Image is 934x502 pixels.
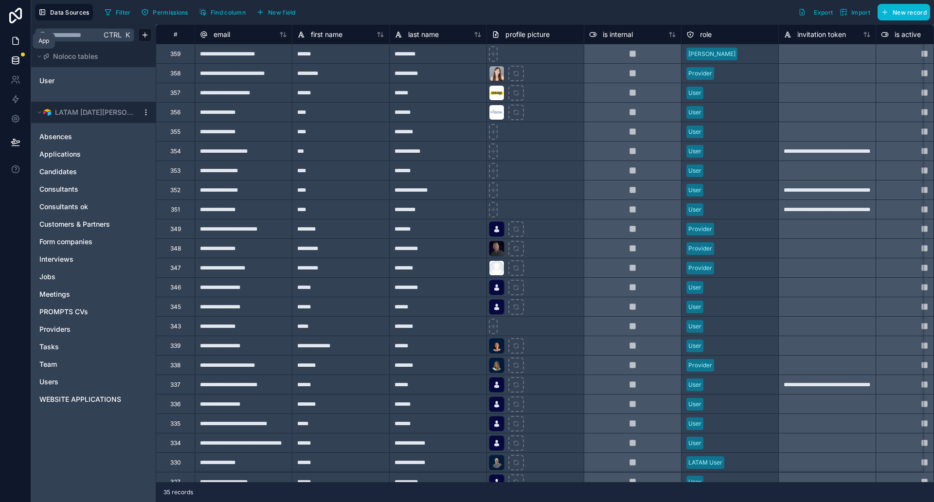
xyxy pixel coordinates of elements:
[874,4,930,20] a: New record
[39,324,128,334] a: Providers
[35,251,152,267] div: Interviews
[39,202,128,212] a: Consultants ok
[39,219,110,229] span: Customers & Partners
[35,287,152,302] div: Meetings
[688,458,722,467] div: LATAM User
[797,30,846,39] span: invitation token
[196,5,249,19] button: Find column
[170,50,180,58] div: 359
[39,307,128,317] a: PROMPTS CVs
[39,132,128,142] a: Absences
[688,419,701,428] div: User
[35,199,152,215] div: Consultants ok
[700,30,712,39] span: role
[39,167,128,177] a: Candidates
[35,304,152,320] div: PROMPTS CVs
[124,32,131,38] span: K
[35,216,152,232] div: Customers & Partners
[688,341,701,350] div: User
[39,359,128,369] a: Team
[170,420,180,428] div: 335
[39,149,81,159] span: Applications
[39,359,57,369] span: Team
[35,322,152,337] div: Providers
[35,73,152,89] div: User
[138,5,195,19] a: Permissions
[43,108,51,116] img: Airtable Logo
[39,377,58,387] span: Users
[35,50,146,63] button: Noloco tables
[688,380,701,389] div: User
[170,264,181,272] div: 347
[688,283,701,292] div: User
[170,439,181,447] div: 334
[603,30,633,39] span: is internal
[39,184,78,194] span: Consultants
[170,167,180,175] div: 353
[170,323,181,330] div: 343
[688,303,701,311] div: User
[688,127,701,136] div: User
[688,89,701,97] div: User
[688,166,701,175] div: User
[170,108,180,116] div: 356
[39,272,128,282] a: Jobs
[55,108,134,117] span: LATAM [DATE][PERSON_NAME]
[170,303,181,311] div: 345
[53,52,98,61] span: Noloco tables
[39,289,128,299] a: Meetings
[39,342,128,352] a: Tasks
[101,5,134,19] button: Filter
[688,186,701,195] div: User
[170,459,181,466] div: 330
[39,76,54,86] span: User
[138,5,191,19] button: Permissions
[35,164,152,179] div: Candidates
[39,237,92,247] span: Form companies
[39,132,72,142] span: Absences
[39,219,128,229] a: Customers & Partners
[688,322,701,331] div: User
[35,146,152,162] div: Applications
[38,37,49,45] div: App
[35,357,152,372] div: Team
[878,4,930,20] button: New record
[39,394,128,404] a: WEBSITE APPLICATIONS
[851,9,870,16] span: Import
[39,184,128,194] a: Consultants
[170,147,181,155] div: 354
[116,9,131,16] span: Filter
[311,30,342,39] span: first name
[408,30,439,39] span: last name
[170,225,181,233] div: 349
[688,400,701,409] div: User
[688,225,712,233] div: Provider
[50,9,90,16] span: Data Sources
[688,244,712,253] div: Provider
[688,439,701,448] div: User
[505,30,550,39] span: profile picture
[35,4,93,20] button: Data Sources
[688,147,701,156] div: User
[170,284,181,291] div: 346
[688,205,701,214] div: User
[688,69,712,78] div: Provider
[39,254,73,264] span: Interviews
[253,5,299,19] button: New field
[170,381,180,389] div: 337
[39,254,128,264] a: Interviews
[688,50,736,58] div: [PERSON_NAME]
[163,31,187,38] div: #
[836,4,874,20] button: Import
[170,342,180,350] div: 339
[688,361,712,370] div: Provider
[39,76,118,86] a: User
[170,361,180,369] div: 338
[39,342,59,352] span: Tasks
[35,106,138,119] button: Airtable LogoLATAM [DATE][PERSON_NAME]
[35,129,152,144] div: Absences
[170,89,180,97] div: 357
[795,4,836,20] button: Export
[170,70,180,77] div: 358
[895,30,921,39] span: is active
